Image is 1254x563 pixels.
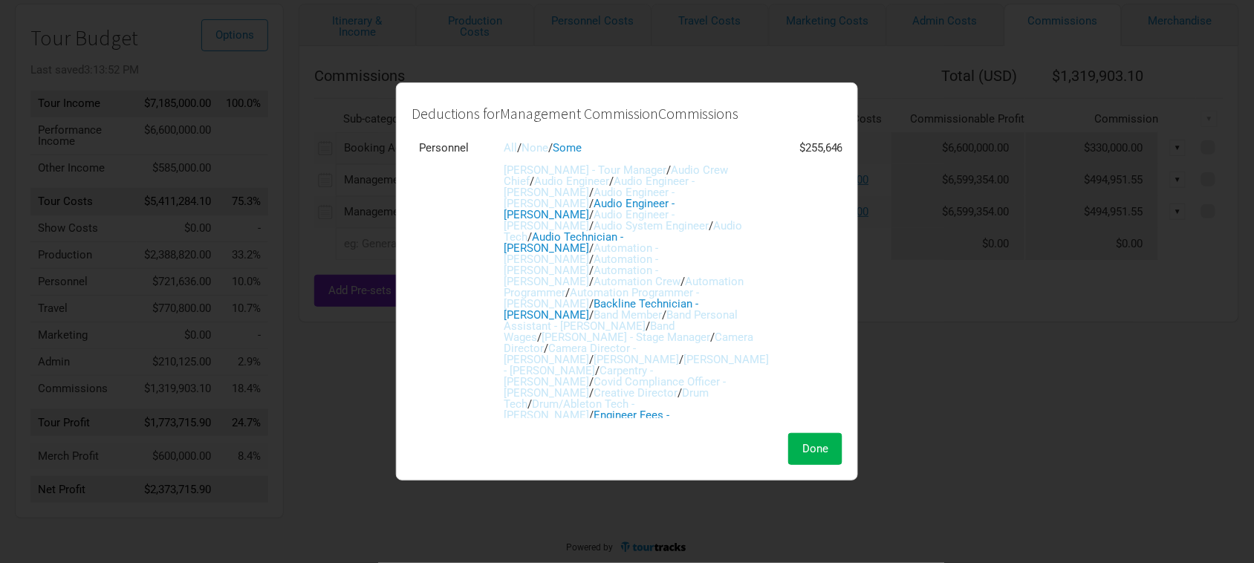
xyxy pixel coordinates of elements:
[504,297,698,322] a: Backline Technician - [PERSON_NAME]
[589,297,594,310] span: /
[530,175,534,188] span: /
[589,208,594,221] span: /
[504,264,658,288] a: Automation - [PERSON_NAME]
[534,175,609,188] a: Audio Engineer
[709,219,713,232] span: /
[522,141,548,154] a: None
[589,186,594,199] span: /
[589,409,594,422] span: /
[504,397,634,422] a: Drum/Ableton Tech - [PERSON_NAME]
[504,353,769,377] a: [PERSON_NAME] - [PERSON_NAME]
[504,163,666,177] a: [PERSON_NAME] - Tour Manager
[680,275,685,288] span: /
[548,141,553,154] span: /
[594,308,662,322] a: Band Member
[589,197,594,210] span: /
[504,219,742,244] a: Audio Tech
[595,364,600,377] span: /
[504,375,726,400] a: Covid Compliance Officer - [PERSON_NAME]
[589,353,594,366] span: /
[504,319,675,344] a: Band Wages
[544,342,548,355] span: /
[594,353,679,366] a: [PERSON_NAME]
[666,163,671,177] span: /
[517,141,522,154] span: /
[527,230,532,244] span: /
[504,308,738,333] a: Band Personal Assistant - [PERSON_NAME]
[504,141,517,154] a: All
[504,208,675,232] a: Audio Engineer - [PERSON_NAME]
[504,286,699,310] a: Automation Programmer - [PERSON_NAME]
[504,364,653,388] a: Carpentry - [PERSON_NAME]
[504,275,744,299] a: Automation Programmer
[609,175,614,188] span: /
[678,386,682,400] span: /
[504,386,709,411] a: Drum Tech
[589,264,594,277] span: /
[802,442,828,455] span: Done
[565,286,570,299] span: /
[589,219,594,232] span: /
[504,163,728,188] a: Audio Crew Chief
[589,253,594,266] span: /
[504,175,695,199] a: Audio Engineer - [PERSON_NAME]
[662,308,666,322] span: /
[504,241,658,266] a: Automation - [PERSON_NAME]
[589,375,594,388] span: /
[594,219,709,232] a: Audio System Engineer
[589,308,594,322] span: /
[589,275,594,288] span: /
[679,353,683,366] span: /
[788,433,842,465] button: Done
[504,342,636,366] a: Camera Director - [PERSON_NAME]
[594,275,680,288] a: Automation Crew
[553,141,582,154] a: Some
[589,241,594,255] span: /
[527,397,532,411] span: /
[504,230,623,255] a: Audio Technician - [PERSON_NAME]
[710,331,715,344] span: /
[646,319,650,333] span: /
[537,331,542,344] span: /
[504,186,675,210] a: Audio Engineer - [PERSON_NAME]
[504,197,675,221] a: Audio Engineer - [PERSON_NAME]
[504,331,753,355] a: Camera Director
[542,331,710,344] a: [PERSON_NAME] - Stage Manager
[412,105,842,122] h2: Deductions for Management Commission Commissions
[594,386,678,400] a: Creative Director
[504,253,658,277] a: Automation - [PERSON_NAME]
[589,386,594,400] span: /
